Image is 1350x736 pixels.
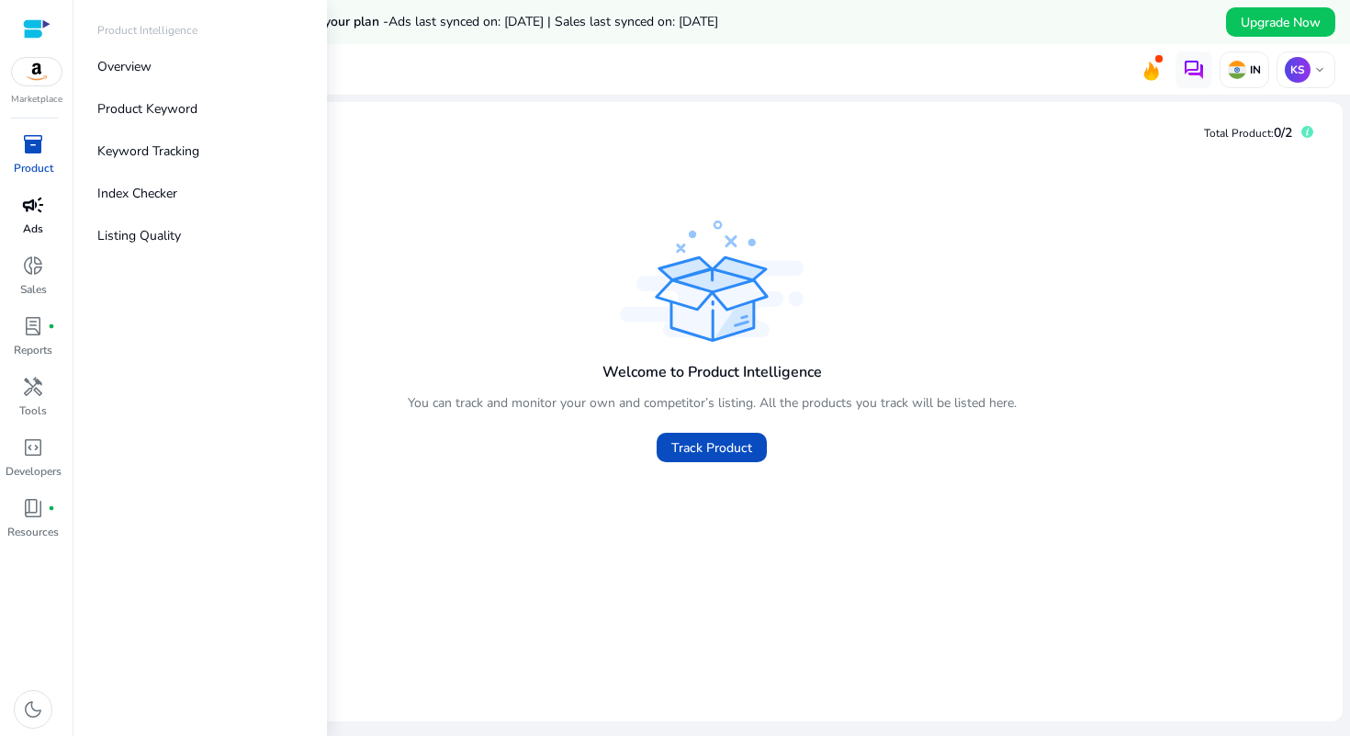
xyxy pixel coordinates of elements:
p: Sales [20,281,47,298]
span: Track Product [671,438,752,458]
img: amazon.svg [12,58,62,85]
img: track_product.svg [620,221,804,342]
p: Resources [7,524,59,540]
span: campaign [22,194,44,216]
span: dark_mode [22,698,44,720]
p: Marketplace [11,93,62,107]
span: keyboard_arrow_down [1312,62,1327,77]
button: Upgrade Now [1226,7,1335,37]
h5: Data syncs run less frequently on your plan - [121,15,718,30]
span: lab_profile [22,315,44,337]
span: Ads last synced on: [DATE] | Sales last synced on: [DATE] [388,13,718,30]
p: Keyword Tracking [97,142,199,161]
p: Ads [23,221,43,237]
img: in.svg [1228,61,1246,79]
span: 0/2 [1274,124,1292,142]
span: donut_small [22,255,44,277]
p: IN [1246,62,1261,77]
p: Listing Quality [97,226,181,245]
span: Total Product: [1204,126,1274,141]
span: handyman [22,376,44,398]
p: You can track and monitor your own and competitor’s listing. All the products you track will be l... [408,393,1017,413]
p: Product Intelligence [97,22,197,39]
span: code_blocks [22,436,44,459]
p: KS [1285,57,1311,83]
p: Product [14,160,53,176]
p: Product Keyword [97,99,197,119]
span: fiber_manual_record [48,504,55,512]
span: book_4 [22,497,44,519]
p: Tools [19,402,47,419]
p: Developers [6,463,62,480]
p: Reports [14,342,52,358]
span: fiber_manual_record [48,323,55,330]
p: Overview [97,57,152,76]
p: Index Checker [97,184,177,203]
span: inventory_2 [22,133,44,155]
span: Upgrade Now [1241,13,1321,32]
h4: Welcome to Product Intelligence [602,364,822,381]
